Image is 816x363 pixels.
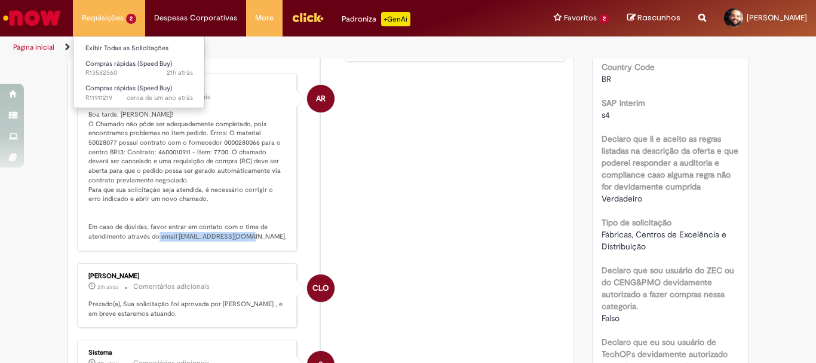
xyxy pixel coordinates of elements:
[88,300,287,318] p: Prezado(a), Sua solicitação foi aprovada por [PERSON_NAME] , e em breve estaremos atuando.
[73,57,205,80] a: Aberto R13582560 : Compras rápidas (Speed Buy)
[307,85,335,112] div: Ambev RPA
[637,12,680,23] span: Rascunhos
[307,274,335,302] div: Cassiano Lima Oliveira
[602,313,619,324] span: Falso
[85,84,172,93] span: Compras rápidas (Speed Buy)
[73,42,205,55] a: Exibir Todas as Solicitações
[126,14,136,24] span: 2
[88,349,287,356] div: Sistema
[85,93,193,103] span: R11911219
[602,217,671,228] b: Tipo de solicitação
[312,274,329,303] span: CLO
[167,68,193,77] span: 21h atrás
[88,110,287,242] p: Boa tarde, [PERSON_NAME]! O Chamado não pôde ser adequadamente completado, pois encontramos probl...
[9,36,535,59] ul: Trilhas de página
[127,93,193,102] time: 21/08/2024 16:35:21
[292,8,324,26] img: click_logo_yellow_360x200.png
[747,13,807,23] span: [PERSON_NAME]
[602,109,610,120] span: s4
[602,74,611,84] span: BR
[602,265,734,312] b: Declaro que sou usuário do ZEC ou do CENG&PMO devidamente autorizado a fazer compras nessa catego...
[73,82,205,104] a: Aberto R11911219 : Compras rápidas (Speed Buy)
[97,283,118,291] span: 21h atrás
[73,36,205,108] ul: Requisições
[316,84,326,113] span: AR
[133,282,210,292] small: Comentários adicionais
[602,229,729,252] span: Fábricas, Centros de Excelência e Distribuição
[602,97,645,108] b: SAP Interim
[599,14,609,24] span: 2
[381,12,410,26] p: +GenAi
[85,59,172,68] span: Compras rápidas (Speed Buy)
[1,6,63,30] img: ServiceNow
[13,42,54,52] a: Página inicial
[602,193,642,204] span: Verdadeiro
[342,12,410,26] div: Padroniza
[88,273,287,280] div: [PERSON_NAME]
[255,12,274,24] span: More
[154,12,237,24] span: Despesas Corporativas
[627,13,680,24] a: Rascunhos
[602,133,738,192] b: Declaro que li e aceito as regras listadas na descrição da oferta e que poderei responder a audit...
[82,12,124,24] span: Requisições
[602,62,655,72] b: Country Code
[97,283,118,291] time: 30/09/2025 15:59:39
[127,93,193,102] span: cerca de um ano atrás
[564,12,597,24] span: Favoritos
[85,68,193,78] span: R13582560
